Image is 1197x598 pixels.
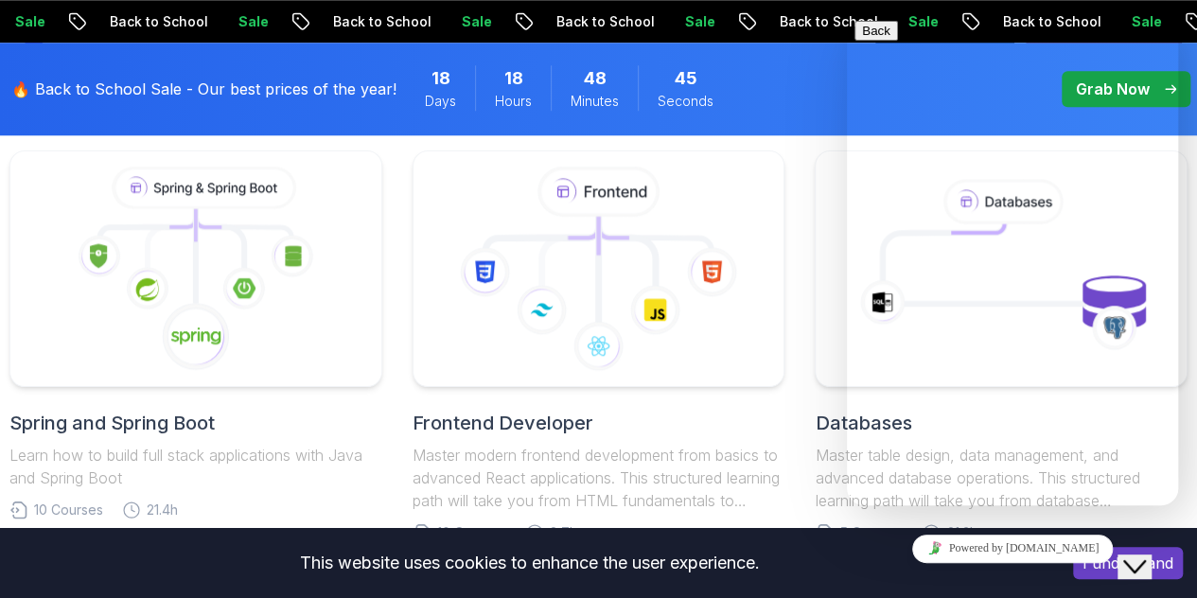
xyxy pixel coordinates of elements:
h2: Frontend Developer [413,410,785,436]
span: Minutes [571,92,619,111]
span: 48 Minutes [584,65,607,92]
span: Days [425,92,456,111]
p: Master modern frontend development from basics to advanced React applications. This structured le... [413,444,785,512]
p: Back to School [539,12,668,31]
span: 10 Courses [34,501,103,519]
span: 21.3h [946,523,977,542]
span: 10 Courses [437,523,506,542]
p: Sale [445,12,505,31]
p: Sale [891,12,952,31]
a: Frontend DeveloperMaster modern frontend development from basics to advanced React applications. ... [413,150,785,542]
p: Sale [1115,12,1175,31]
span: 18 Hours [504,65,523,92]
span: 18 Days [431,65,450,92]
div: This website uses cookies to enhance the user experience. [14,542,1045,584]
p: Back to School [316,12,445,31]
a: Spring and Spring BootLearn how to build full stack applications with Java and Spring Boot10 Cour... [9,150,382,519]
span: Seconds [658,92,713,111]
iframe: chat widget [847,13,1178,505]
span: 21.4h [147,501,178,519]
h2: Databases [815,410,1188,436]
h2: Spring and Spring Boot [9,410,382,436]
p: Back to School [93,12,221,31]
iframe: chat widget [847,527,1178,570]
p: Back to School [763,12,891,31]
p: Sale [668,12,729,31]
p: Master table design, data management, and advanced database operations. This structured learning ... [815,444,1188,512]
p: 🔥 Back to School Sale - Our best prices of the year! [11,78,396,100]
a: DatabasesMaster table design, data management, and advanced database operations. This structured ... [815,150,1188,542]
p: Learn how to build full stack applications with Java and Spring Boot [9,444,382,489]
span: 5 Courses [839,523,903,542]
span: 45 Seconds [675,65,697,92]
iframe: chat widget [1118,522,1178,579]
p: Back to School [986,12,1115,31]
p: Sale [221,12,282,31]
span: Hours [495,92,532,111]
span: 8.7h [550,523,577,542]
